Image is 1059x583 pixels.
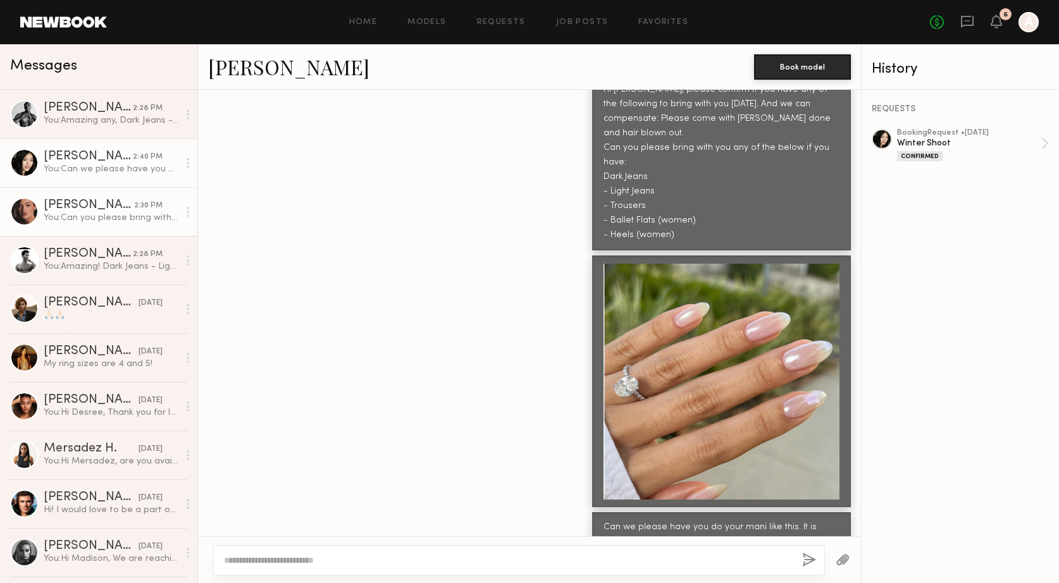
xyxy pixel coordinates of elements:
div: [DATE] [139,541,163,553]
div: Winter Shoot [897,137,1041,149]
div: You: Amazing any, Dark Jeans - Light Jeans - Trousers - Loafers (men) [44,114,178,126]
div: You: Amazing! Dark Jeans - Light Jeans - Trousers - Loafers (men) [44,261,178,273]
div: booking Request • [DATE] [897,129,1041,137]
div: [PERSON_NAME] [44,491,139,504]
div: [PERSON_NAME] [44,150,133,163]
div: Hi! I would love to be a part of this shoot, thank you so much for considering me :) only thing i... [44,504,178,516]
a: Requests [477,18,526,27]
div: Mersadez H. [44,443,139,455]
div: REQUESTS [872,105,1049,114]
div: [PERSON_NAME] [44,297,139,309]
a: Book model [754,61,851,71]
div: Hi [PERSON_NAME], please confirm if you have any of the following to bring with you [DATE]. And w... [604,83,839,242]
div: You: Can we please have you do your mani like this. It is confirmed. [44,163,178,175]
div: My ring sizes are 4 and 5! [44,358,178,370]
a: Models [407,18,446,27]
a: A [1019,12,1039,32]
div: [PERSON_NAME] [44,102,133,114]
div: [PERSON_NAME] [44,345,139,358]
div: 🙏🏻🙏🏻 [44,309,178,321]
a: [PERSON_NAME] [208,53,369,80]
div: [PERSON_NAME] [44,394,139,407]
div: [PERSON_NAME] [44,540,139,553]
div: You: Hi Desree, Thank you for letting me know. THat is our date. We will keep you in mind for ano... [44,407,178,419]
button: Book model [754,54,851,80]
a: bookingRequest •[DATE]Winter ShootConfirmed [897,129,1049,161]
div: [PERSON_NAME] [44,199,134,212]
div: [DATE] [139,443,163,455]
div: [DATE] [139,297,163,309]
div: You: Hi Mersadez, are you available for a lifestyle shoot with TACORI on [DATE]. 9am-4pm in [GEOG... [44,455,178,467]
div: You: Can you please bring with you any of the below if you have: Dark Jeans - Light Jeans - Trous... [44,212,178,224]
a: Job Posts [556,18,609,27]
div: Confirmed [897,151,943,161]
div: [DATE] [139,492,163,504]
a: Home [349,18,378,27]
div: 6 [1003,11,1008,18]
div: History [872,62,1049,77]
div: You: Hi Madison, We are reaching out from TACORI, a luxury jewelry brand, to inquire about your a... [44,553,178,565]
span: Messages [10,59,77,73]
div: [DATE] [139,395,163,407]
div: Can we please have you do your mani like this. It is confirmed. [604,520,839,549]
div: [DATE] [139,346,163,358]
div: 2:30 PM [134,200,163,212]
a: Favorites [638,18,688,27]
div: 2:28 PM [133,102,163,114]
div: 2:40 PM [133,151,163,163]
div: 2:28 PM [133,249,163,261]
div: [PERSON_NAME] [44,248,133,261]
